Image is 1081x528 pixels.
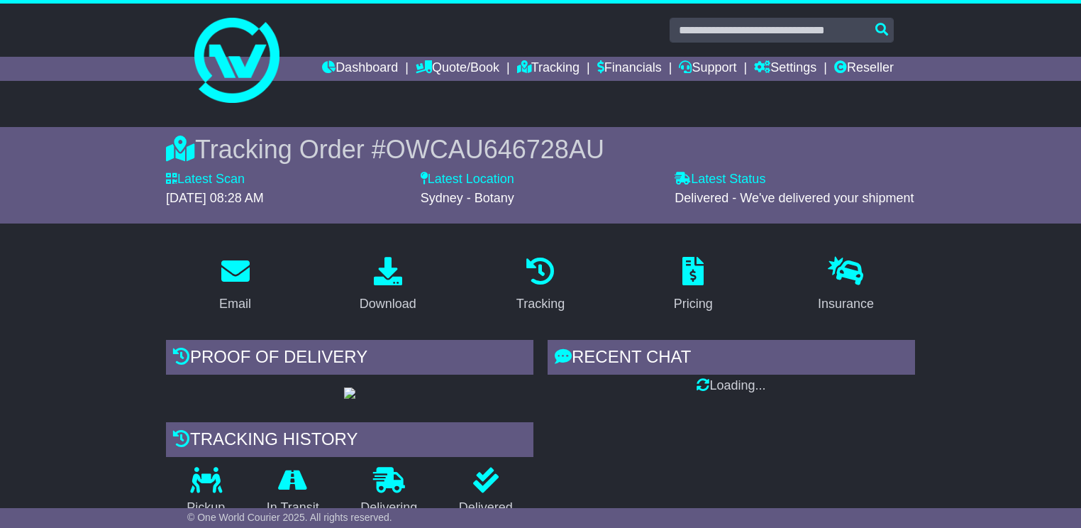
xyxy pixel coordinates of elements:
div: Tracking history [166,422,533,461]
div: Tracking [516,295,565,314]
a: Insurance [809,252,883,319]
img: GetPodImage [344,387,355,399]
p: Delivered [438,500,534,516]
a: Reseller [834,57,894,81]
span: Delivered - We've delivered your shipment [675,191,914,205]
a: Pricing [665,252,722,319]
a: Download [350,252,426,319]
a: Tracking [507,252,574,319]
p: In Transit [246,500,340,516]
label: Latest Scan [166,172,245,187]
span: Sydney - Botany [421,191,514,205]
a: Dashboard [322,57,398,81]
a: Quote/Book [416,57,499,81]
div: Pricing [674,295,713,314]
div: Email [219,295,251,314]
p: Delivering [340,500,438,516]
span: © One World Courier 2025. All rights reserved. [187,512,392,523]
div: Insurance [818,295,874,314]
a: Email [210,252,260,319]
a: Tracking [517,57,580,81]
a: Financials [597,57,662,81]
div: RECENT CHAT [548,340,915,378]
div: Download [360,295,416,314]
a: Support [679,57,736,81]
p: Pickup [166,500,246,516]
div: Proof of Delivery [166,340,533,378]
div: Tracking Order # [166,134,915,165]
div: Loading... [548,378,915,394]
span: OWCAU646728AU [386,135,604,164]
label: Latest Status [675,172,765,187]
span: [DATE] 08:28 AM [166,191,264,205]
a: Settings [754,57,816,81]
label: Latest Location [421,172,514,187]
